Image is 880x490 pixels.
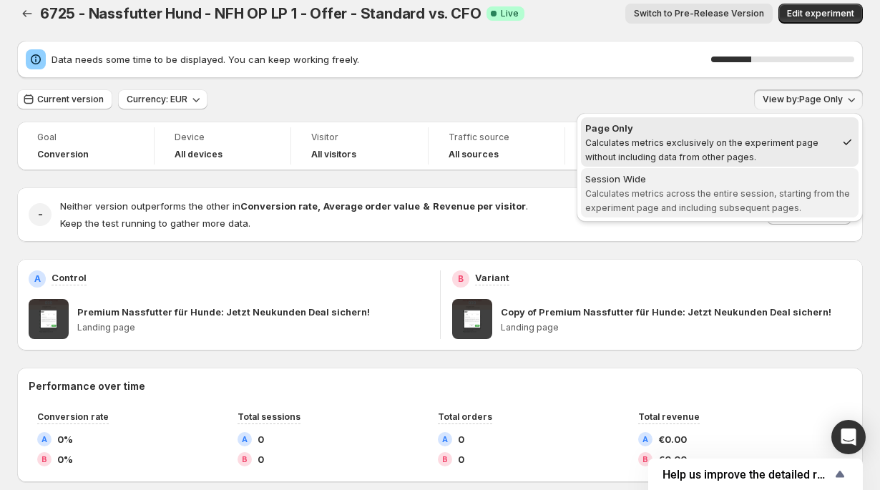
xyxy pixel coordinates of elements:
h4: All devices [175,149,223,160]
span: Data needs some time to be displayed. You can keep working freely. [52,52,711,67]
span: Calculates metrics across the entire session, starting from the experiment page and including sub... [585,188,850,213]
img: Premium Nassfutter für Hunde: Jetzt Neukunden Deal sichern! [29,299,69,339]
span: Visitor [311,132,408,143]
span: Goal [37,132,134,143]
span: Edit experiment [787,8,854,19]
span: Total sessions [238,411,300,422]
span: 0% [57,432,73,446]
h2: B [458,273,464,285]
span: 0 [258,452,264,466]
h2: A [34,273,41,285]
h2: Performance over time [29,379,851,393]
span: Total revenue [638,411,700,422]
button: View by:Page Only [754,89,863,109]
button: Edit experiment [778,4,863,24]
p: Variant [475,270,509,285]
span: 0 [458,452,464,466]
button: Switch to Pre-Release Version [625,4,773,24]
span: Switch to Pre-Release Version [634,8,764,19]
p: Control [52,270,87,285]
span: 0 [458,432,464,446]
a: DeviceAll devices [175,130,271,162]
button: Current version [17,89,112,109]
strong: Conversion rate [240,200,318,212]
strong: Revenue per visitor [433,200,526,212]
p: Landing page [77,322,429,333]
h2: A [41,435,47,444]
h2: A [442,435,448,444]
a: Traffic sourceAll sources [449,130,545,162]
div: Page Only [585,121,836,135]
p: Copy of Premium Nassfutter für Hunde: Jetzt Neukunden Deal sichern! [501,305,831,319]
h4: All visitors [311,149,356,160]
span: Conversion rate [37,411,109,422]
strong: Average order value [323,200,420,212]
a: VisitorAll visitors [311,130,408,162]
span: Current version [37,94,104,105]
span: Live [501,8,519,19]
div: Session Wide [585,172,854,186]
span: 0 [258,432,264,446]
p: Landing page [501,322,852,333]
a: GoalConversion [37,130,134,162]
button: Back [17,4,37,24]
p: Premium Nassfutter für Hunde: Jetzt Neukunden Deal sichern! [77,305,370,319]
span: 6725 - Nassfutter Hund - NFH OP LP 1 - Offer - Standard vs. CFO [40,5,481,22]
span: Currency: EUR [127,94,187,105]
h2: B [442,455,448,464]
h2: A [242,435,248,444]
span: Calculates metrics exclusively on the experiment page without including data from other pages. [585,137,818,162]
span: €0.00 [658,452,687,466]
span: Keep the test running to gather more data. [60,217,250,229]
span: 0% [57,452,73,466]
span: Conversion [37,149,89,160]
h2: B [642,455,648,464]
span: Help us improve the detailed report for A/B campaigns [663,468,831,481]
h4: All sources [449,149,499,160]
div: Open Intercom Messenger [831,420,866,454]
span: €0.00 [658,432,687,446]
strong: , [318,200,321,212]
span: Device [175,132,271,143]
span: Traffic source [449,132,545,143]
h2: B [242,455,248,464]
span: Total orders [438,411,492,422]
img: Copy of Premium Nassfutter für Hunde: Jetzt Neukunden Deal sichern! [452,299,492,339]
strong: & [423,200,430,212]
button: Currency: EUR [118,89,207,109]
h2: B [41,455,47,464]
span: View by: Page Only [763,94,843,105]
span: Neither version outperforms the other in . [60,200,528,212]
h2: - [38,207,43,222]
button: Show survey - Help us improve the detailed report for A/B campaigns [663,466,849,483]
h2: A [642,435,648,444]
